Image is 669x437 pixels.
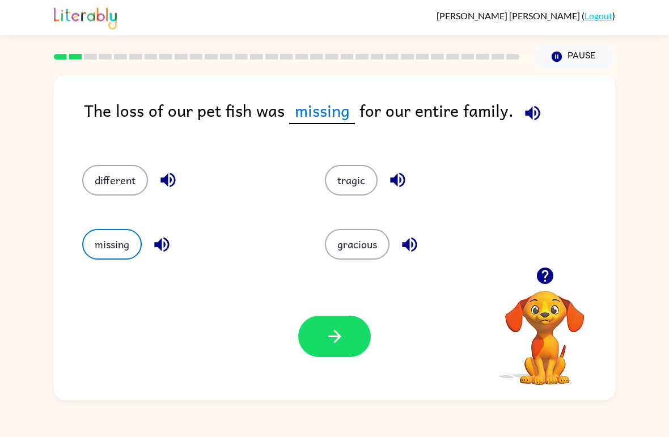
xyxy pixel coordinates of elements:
button: tragic [325,165,378,196]
span: [PERSON_NAME] [PERSON_NAME] [437,10,582,21]
button: Pause [533,44,615,70]
button: gracious [325,229,389,260]
img: Literably [54,5,117,29]
video: Your browser must support playing .mp4 files to use Literably. Please try using another browser. [488,273,602,387]
button: missing [82,229,142,260]
a: Logout [585,10,612,21]
div: ( ) [437,10,615,21]
div: The loss of our pet fish was for our entire family. [84,97,615,142]
span: missing [289,97,355,124]
button: different [82,165,148,196]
